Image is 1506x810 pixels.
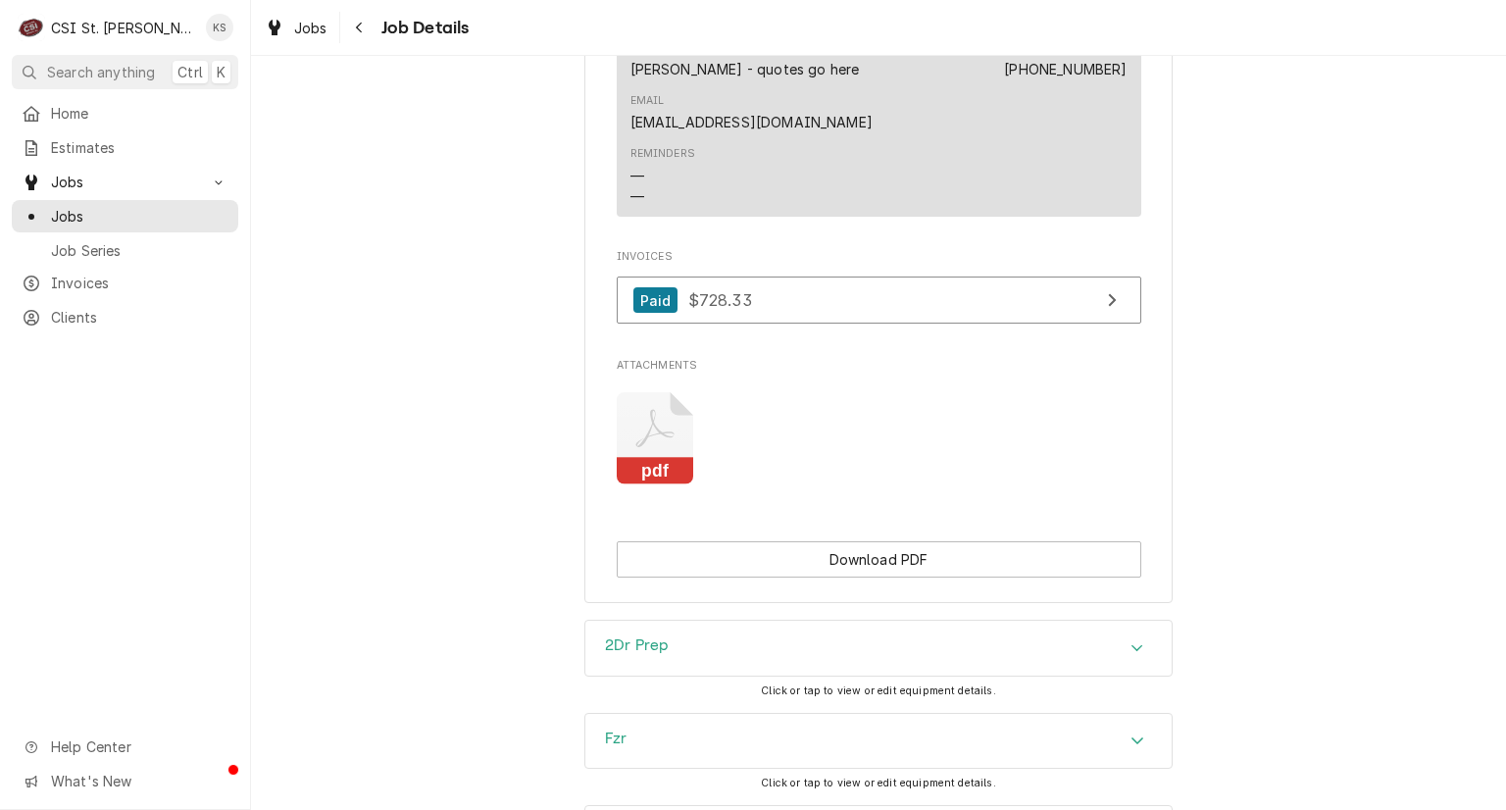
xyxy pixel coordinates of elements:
[18,14,45,41] div: CSI St. Louis's Avatar
[51,18,195,38] div: CSI St. [PERSON_NAME]
[617,358,1141,374] span: Attachments
[51,206,228,227] span: Jobs
[206,14,233,41] div: KS
[617,541,1141,578] button: Download PDF
[376,15,470,41] span: Job Details
[12,131,238,164] a: Estimates
[1004,39,1127,78] div: Phone
[617,249,1141,265] span: Invoices
[584,713,1173,770] div: Fzr
[12,97,238,129] a: Home
[761,684,996,697] span: Click or tap to view or edit equipment details.
[585,621,1172,676] div: Accordion Header
[617,358,1141,500] div: Attachments
[630,39,860,78] div: Name
[177,62,203,82] span: Ctrl
[12,234,238,267] a: Job Series
[617,249,1141,333] div: Invoices
[51,103,228,124] span: Home
[617,541,1141,578] div: Button Group Row
[633,287,678,314] div: Paid
[12,166,238,198] a: Go to Jobs
[605,730,627,748] h3: Fzr
[344,12,376,43] button: Navigate back
[585,621,1172,676] button: Accordion Details Expand Trigger
[257,12,335,44] a: Jobs
[761,777,996,789] span: Click or tap to view or edit equipment details.
[630,186,644,207] div: —
[630,93,665,109] div: Email
[630,146,695,162] div: Reminders
[206,14,233,41] div: Kris Swearingen's Avatar
[51,172,199,192] span: Jobs
[617,29,1141,217] div: Contact
[617,377,1141,500] span: Attachments
[12,55,238,89] button: Search anythingCtrlK
[12,765,238,797] a: Go to What's New
[585,714,1172,769] button: Accordion Details Expand Trigger
[12,731,238,763] a: Go to Help Center
[51,736,226,757] span: Help Center
[630,166,644,186] div: —
[217,62,226,82] span: K
[630,114,873,130] a: [EMAIL_ADDRESS][DOMAIN_NAME]
[630,59,860,79] div: [PERSON_NAME] - quotes go here
[294,18,327,38] span: Jobs
[51,771,226,791] span: What's New
[630,146,695,206] div: Reminders
[617,392,694,485] button: pdf
[51,137,228,158] span: Estimates
[47,62,155,82] span: Search anything
[584,620,1173,677] div: 2Dr Prep
[12,267,238,299] a: Invoices
[585,714,1172,769] div: Accordion Header
[605,636,668,655] h3: 2Dr Prep
[617,10,1141,225] div: Client Contact
[688,290,752,310] span: $728.33
[51,240,228,261] span: Job Series
[18,14,45,41] div: C
[617,541,1141,578] div: Button Group
[1004,61,1127,77] a: [PHONE_NUMBER]
[617,277,1141,325] a: View Invoice
[12,200,238,232] a: Jobs
[617,29,1141,226] div: Client Contact List
[630,93,873,132] div: Email
[51,273,228,293] span: Invoices
[51,307,228,328] span: Clients
[12,301,238,333] a: Clients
